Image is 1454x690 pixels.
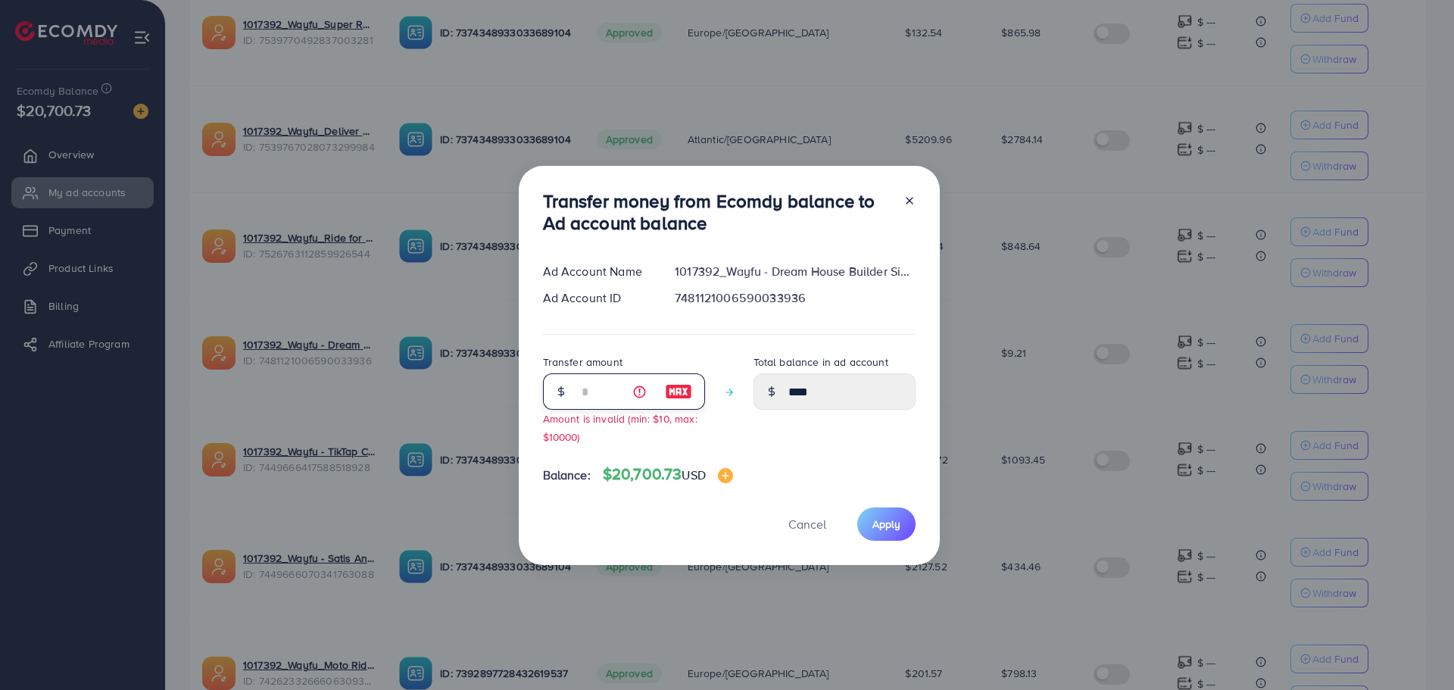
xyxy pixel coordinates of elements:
button: Cancel [769,507,845,540]
h3: Transfer money from Ecomdy balance to Ad account balance [543,190,891,234]
div: Ad Account ID [531,289,663,307]
div: 1017392_Wayfu - Dream House Builder Simulator [663,263,927,280]
iframe: Chat [1390,622,1443,679]
img: image [665,382,692,401]
h4: $20,700.73 [603,465,733,484]
label: Transfer amount [543,354,622,370]
span: Cancel [788,516,826,532]
span: USD [682,467,705,483]
span: Balance: [543,467,591,484]
label: Total balance in ad account [754,354,888,370]
div: 7481121006590033936 [663,289,927,307]
img: image [718,468,733,483]
div: Ad Account Name [531,263,663,280]
small: Amount is invalid (min: $10, max: $10000) [543,411,697,443]
button: Apply [857,507,916,540]
span: Apply [872,517,900,532]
